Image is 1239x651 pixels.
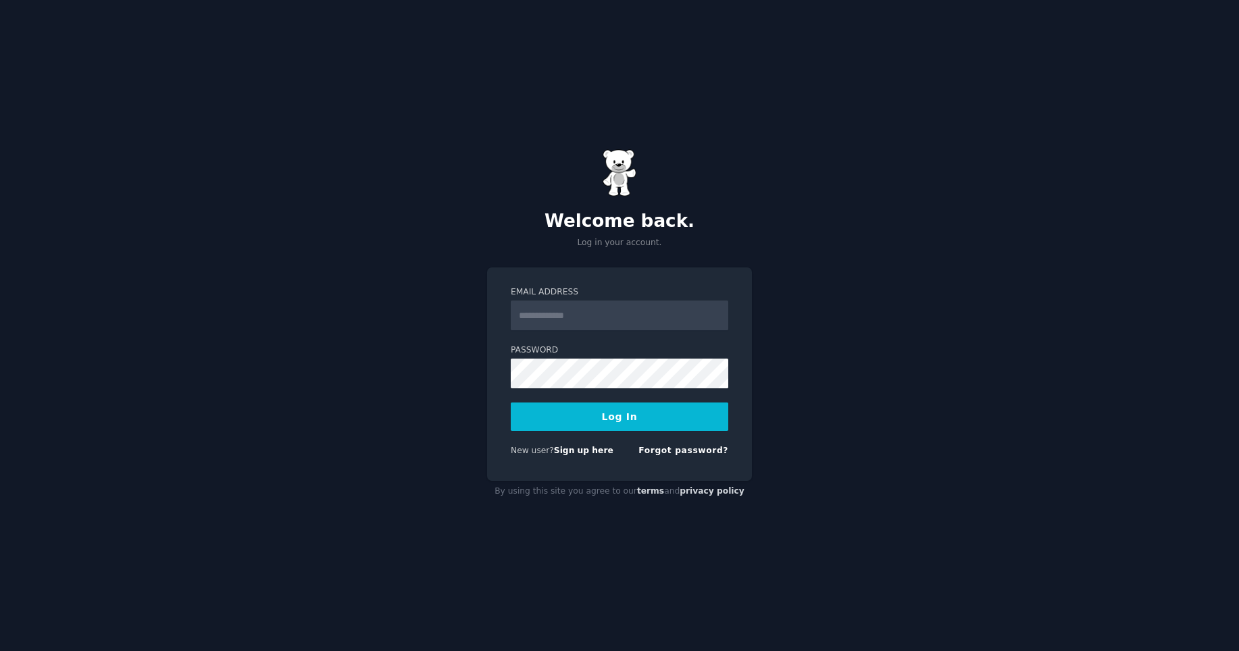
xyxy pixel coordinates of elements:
span: New user? [511,446,554,455]
a: Sign up here [554,446,613,455]
button: Log In [511,402,728,431]
h2: Welcome back. [487,211,752,232]
label: Password [511,344,728,357]
img: Gummy Bear [603,149,636,197]
a: Forgot password? [638,446,728,455]
a: privacy policy [680,486,744,496]
div: By using this site you agree to our and [487,481,752,502]
p: Log in your account. [487,237,752,249]
a: terms [637,486,664,496]
label: Email Address [511,286,728,298]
